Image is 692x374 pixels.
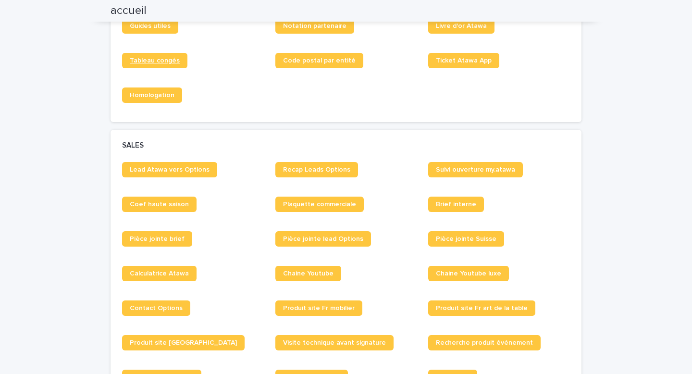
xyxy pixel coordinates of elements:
[130,270,189,277] span: Calculatrice Atawa
[283,270,334,277] span: Chaine Youtube
[275,197,364,212] a: Plaquette commerciale
[283,305,355,312] span: Produit site Fr mobilier
[130,236,185,242] span: Pièce jointe brief
[122,266,197,281] a: Calculatrice Atawa
[428,53,499,68] a: Ticket Atawa App
[428,266,509,281] a: Chaine Youtube luxe
[275,162,358,177] a: Recap Leads Options
[436,201,476,208] span: Brief interne
[122,87,182,103] a: Homologation
[283,236,363,242] span: Pièce jointe lead Options
[283,23,346,29] span: Notation partenaire
[283,166,350,173] span: Recap Leads Options
[122,197,197,212] a: Coef haute saison
[275,266,341,281] a: Chaine Youtube
[436,305,528,312] span: Produit site Fr art de la table
[130,57,180,64] span: Tableau congés
[428,162,523,177] a: Suivi ouverture my.atawa
[130,23,171,29] span: Guides utiles
[436,57,492,64] span: Ticket Atawa App
[283,339,386,346] span: Visite technique avant signature
[111,4,147,18] h2: accueil
[122,335,245,350] a: Produit site [GEOGRAPHIC_DATA]
[428,300,535,316] a: Produit site Fr art de la table
[130,92,174,99] span: Homologation
[428,197,484,212] a: Brief interne
[436,166,515,173] span: Suivi ouverture my.atawa
[428,18,494,34] a: Livre d'or Atawa
[122,141,144,150] h2: SALES
[436,236,496,242] span: Pièce jointe Suisse
[122,18,178,34] a: Guides utiles
[275,53,363,68] a: Code postal par entité
[428,231,504,247] a: Pièce jointe Suisse
[122,300,190,316] a: Contact Options
[436,339,533,346] span: Recherche produit événement
[130,305,183,312] span: Contact Options
[283,57,356,64] span: Code postal par entité
[275,335,394,350] a: Visite technique avant signature
[130,201,189,208] span: Coef haute saison
[436,270,501,277] span: Chaine Youtube luxe
[130,339,237,346] span: Produit site [GEOGRAPHIC_DATA]
[122,162,217,177] a: Lead Atawa vers Options
[428,335,541,350] a: Recherche produit événement
[275,300,362,316] a: Produit site Fr mobilier
[122,231,192,247] a: Pièce jointe brief
[275,231,371,247] a: Pièce jointe lead Options
[283,201,356,208] span: Plaquette commerciale
[122,53,187,68] a: Tableau congés
[130,166,210,173] span: Lead Atawa vers Options
[436,23,487,29] span: Livre d'or Atawa
[275,18,354,34] a: Notation partenaire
